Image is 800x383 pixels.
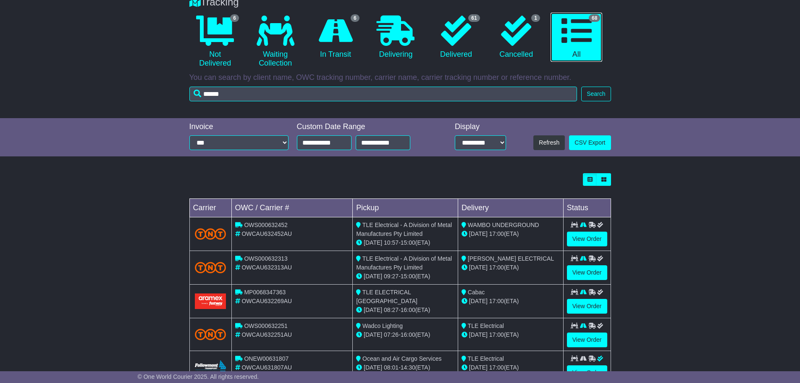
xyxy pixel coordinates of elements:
span: TLE ELECTRICAL [GEOGRAPHIC_DATA] [356,289,417,304]
span: [DATE] [364,331,382,338]
span: [DATE] [364,306,382,313]
img: TNT_Domestic.png [195,228,226,240]
span: WAMBO UNDERGROUND [468,222,539,228]
a: Waiting Collection [249,13,301,71]
span: OWS000632313 [244,255,288,262]
span: Ocean and Air Cargo Services [362,355,441,362]
div: - (ETA) [356,330,454,339]
span: 09:27 [384,273,399,280]
span: OWCAU631807AU [241,364,292,371]
a: 68 All [551,13,602,62]
span: 17:00 [489,364,504,371]
img: Aramex.png [195,293,226,309]
a: CSV Export [569,135,611,150]
img: TNT_Domestic.png [195,262,226,273]
span: OWCAU632269AU [241,298,292,304]
a: View Order [567,365,607,380]
span: [DATE] [364,273,382,280]
div: - (ETA) [356,306,454,314]
div: (ETA) [462,263,560,272]
span: 15:00 [401,239,415,246]
div: (ETA) [462,230,560,238]
span: [DATE] [364,239,382,246]
span: ONEW00631807 [244,355,289,362]
span: 07:26 [384,331,399,338]
div: - (ETA) [356,363,454,372]
a: View Order [567,299,607,314]
span: 14:30 [401,364,415,371]
div: - (ETA) [356,272,454,281]
span: 15:00 [401,273,415,280]
span: OWS000632251 [244,322,288,329]
a: 1 Cancelled [490,13,542,62]
span: 08:27 [384,306,399,313]
a: View Order [567,265,607,280]
a: View Order [567,232,607,246]
a: 6 Not Delivered [189,13,241,71]
span: [PERSON_NAME] ELECTRICAL [468,255,554,262]
button: Refresh [533,135,565,150]
a: 6 In Transit [310,13,361,62]
span: TLE Electrical [468,355,504,362]
span: 16:00 [401,306,415,313]
span: TLE Electrical - A Division of Metal Manufactures Pty Limited [356,222,452,237]
div: - (ETA) [356,238,454,247]
a: View Order [567,333,607,347]
span: 17:00 [489,230,504,237]
span: Cabac [468,289,485,296]
span: 6 [230,14,239,22]
span: [DATE] [469,331,488,338]
div: Invoice [189,122,289,132]
td: Status [563,199,611,217]
div: Custom Date Range [297,122,432,132]
div: (ETA) [462,330,560,339]
td: Delivery [458,199,563,217]
button: Search [581,87,611,101]
span: 08:01 [384,364,399,371]
td: Carrier [189,199,231,217]
span: 10:57 [384,239,399,246]
img: Followmont_Transport.png [195,360,226,374]
a: Delivering [370,13,422,62]
div: (ETA) [462,297,560,306]
span: 17:00 [489,331,504,338]
span: TLE Electrical - A Division of Metal Manufactures Pty Limited [356,255,452,271]
span: © One World Courier 2025. All rights reserved. [138,373,259,380]
span: 16:00 [401,331,415,338]
span: [DATE] [364,364,382,371]
td: Pickup [353,199,458,217]
div: Display [455,122,506,132]
p: You can search by client name, OWC tracking number, carrier name, carrier tracking number or refe... [189,73,611,82]
span: 68 [589,14,600,22]
span: OWCAU632452AU [241,230,292,237]
span: [DATE] [469,264,488,271]
span: MP0068347363 [244,289,286,296]
img: TNT_Domestic.png [195,329,226,340]
span: OWS000632452 [244,222,288,228]
span: OWCAU632313AU [241,264,292,271]
td: OWC / Carrier # [231,199,353,217]
span: 1 [531,14,540,22]
span: OWCAU632251AU [241,331,292,338]
a: 61 Delivered [430,13,482,62]
span: [DATE] [469,364,488,371]
span: TLE Electrical [468,322,504,329]
span: [DATE] [469,298,488,304]
span: 6 [351,14,359,22]
span: [DATE] [469,230,488,237]
span: 17:00 [489,264,504,271]
span: 61 [468,14,480,22]
span: 17:00 [489,298,504,304]
span: Wadco Lighting [362,322,403,329]
div: (ETA) [462,363,560,372]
